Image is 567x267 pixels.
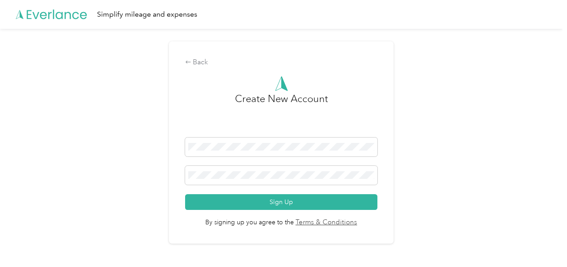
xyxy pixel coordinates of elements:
[185,57,378,68] div: Back
[185,194,378,210] button: Sign Up
[97,9,197,20] div: Simplify mileage and expenses
[517,217,567,267] iframe: Everlance-gr Chat Button Frame
[235,91,328,138] h3: Create New Account
[185,210,378,228] span: By signing up you agree to the
[294,218,357,228] a: Terms & Conditions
